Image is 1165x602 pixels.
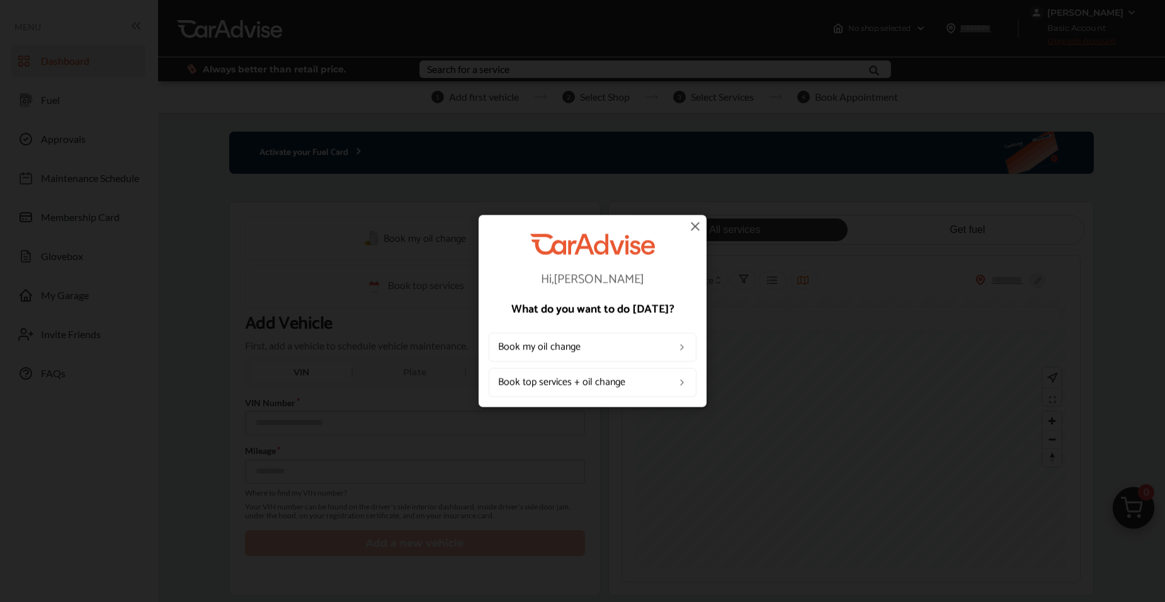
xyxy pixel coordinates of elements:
[489,333,696,362] a: Book my oil change
[530,234,655,254] img: CarAdvise Logo
[677,378,687,388] img: left_arrow_icon.0f472efe.svg
[677,343,687,353] img: left_arrow_icon.0f472efe.svg
[688,219,703,234] img: close-icon.a004319c.svg
[489,304,696,315] p: What do you want to do [DATE]?
[489,274,696,287] p: Hi, [PERSON_NAME]
[489,368,696,397] a: Book top services + oil change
